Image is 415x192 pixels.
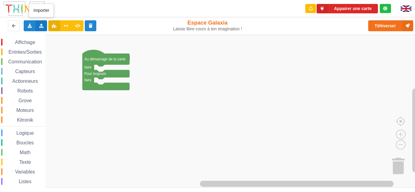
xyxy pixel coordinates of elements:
span: Boucles [15,140,35,145]
span: Entrées/Sorties [8,49,43,55]
span: Capteurs [14,69,36,74]
text: Au démarrage de la carte [84,57,126,61]
text: faire [84,65,92,69]
div: Espace Galaxia [172,19,242,32]
img: thingz_logo.png [3,1,48,17]
span: Actionneurs [11,79,39,84]
span: Logique [15,130,35,136]
img: gb.png [401,5,411,12]
span: Communication [7,59,43,64]
div: Importer [29,4,54,17]
span: Math [19,150,32,155]
div: Tu es connecté au serveur de création de Thingz [380,4,391,13]
span: Variables [14,169,36,174]
div: Laisse libre cours à ton imagination ! [172,26,242,32]
span: Affichage [14,40,36,45]
button: Appairer une carte [317,4,378,13]
span: Kitronik [16,117,34,123]
span: Moteurs [15,108,35,113]
span: Listes [18,179,33,184]
span: Grove [18,98,33,103]
span: Texte [18,160,32,165]
button: Téléverser [368,20,413,31]
text: Pour toujours [84,72,106,76]
text: faire [84,78,92,82]
span: Robots [16,88,34,93]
